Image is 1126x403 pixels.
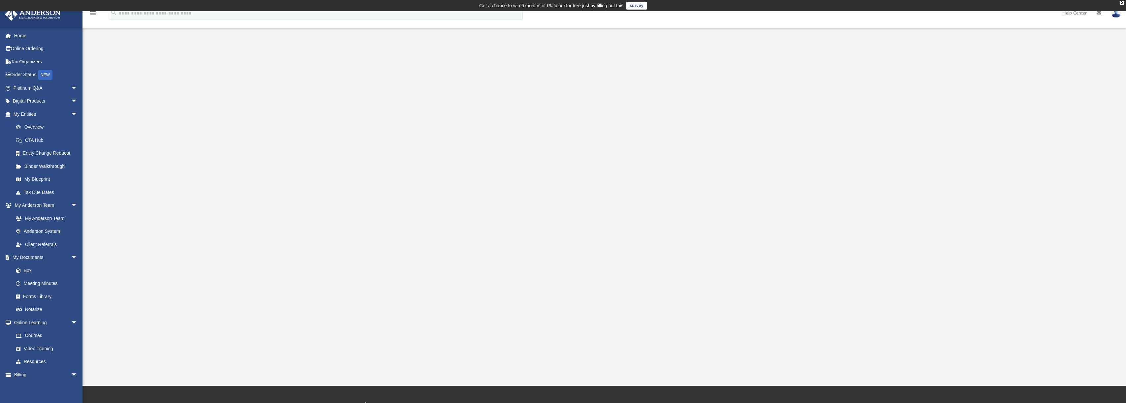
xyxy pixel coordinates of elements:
img: User Pic [1111,8,1121,18]
a: Billingarrow_drop_down [5,368,87,381]
a: My Documentsarrow_drop_down [5,251,84,264]
a: Overview [9,121,87,134]
span: arrow_drop_down [71,368,84,382]
a: Box [9,264,81,277]
div: close [1120,1,1124,5]
span: arrow_drop_down [71,95,84,108]
a: My Anderson Teamarrow_drop_down [5,199,84,212]
a: My Entitiesarrow_drop_down [5,108,87,121]
a: CTA Hub [9,134,87,147]
a: My Anderson Team [9,212,81,225]
span: arrow_drop_down [71,81,84,95]
a: Video Training [9,342,81,355]
a: survey [626,2,647,10]
a: Meeting Minutes [9,277,84,290]
span: arrow_drop_down [71,199,84,212]
a: My Blueprint [9,173,84,186]
a: Online Learningarrow_drop_down [5,316,84,329]
a: Platinum Q&Aarrow_drop_down [5,81,87,95]
a: Notarize [9,303,84,316]
a: menu [89,13,97,17]
i: search [110,9,117,16]
span: arrow_drop_down [71,108,84,121]
a: Order StatusNEW [5,68,87,82]
a: Binder Walkthrough [9,160,87,173]
a: Forms Library [9,290,81,303]
a: Client Referrals [9,238,84,251]
a: Tax Due Dates [9,186,87,199]
a: Resources [9,355,84,368]
a: Entity Change Request [9,147,87,160]
a: Digital Productsarrow_drop_down [5,95,87,108]
span: arrow_drop_down [71,316,84,329]
i: menu [89,9,97,17]
a: Anderson System [9,225,84,238]
div: NEW [38,70,52,80]
img: Anderson Advisors Platinum Portal [3,8,63,21]
a: Online Ordering [5,42,87,55]
a: Courses [9,329,84,342]
span: arrow_drop_down [71,251,84,264]
a: Tax Organizers [5,55,87,68]
a: Home [5,29,87,42]
div: Get a chance to win 6 months of Platinum for free just by filling out this [479,2,623,10]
